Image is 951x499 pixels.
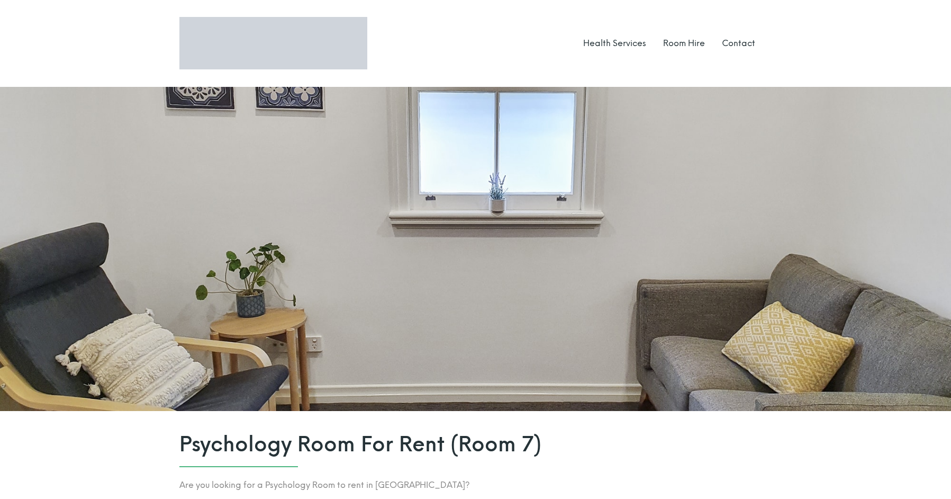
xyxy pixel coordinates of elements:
a: Room Hire [663,38,705,48]
span: Psychology Room For Rent (Room 7) [179,432,772,457]
a: Health Services [583,38,646,48]
a: Contact [722,38,755,48]
p: Are you looking for a Psychology Room to rent in [GEOGRAPHIC_DATA]? [179,478,772,493]
img: Logo Perfect Wellness 710x197 [179,17,367,69]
